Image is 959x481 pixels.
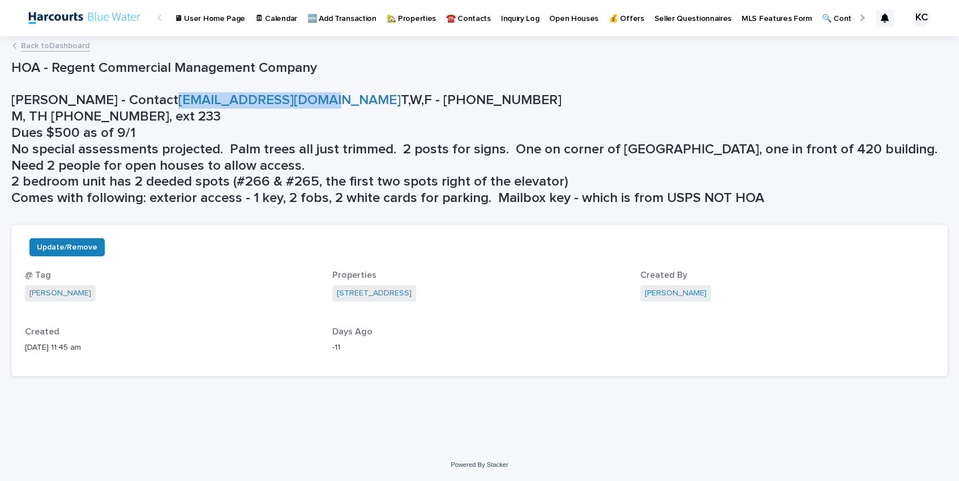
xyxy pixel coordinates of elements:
[25,270,51,280] span: @ Tag
[25,342,319,354] p: [DATE] 11:45 am
[37,238,97,257] span: Update/Remove
[332,270,376,280] span: Properties
[337,287,412,299] a: [STREET_ADDRESS]
[23,7,145,29] img: tNrfT9AQRbuT9UvJ4teX
[332,342,626,354] p: -11
[645,287,707,299] a: [PERSON_NAME]
[25,327,59,336] span: Created
[29,287,91,299] a: [PERSON_NAME]
[11,60,943,207] p: HOA - Regent Commercial Management Company [PERSON_NAME] - Contact T,W,F - [PHONE_NUMBER] M, TH [...
[21,38,89,51] a: Back toDashboard
[451,461,508,468] a: Powered By Stacker
[178,93,401,107] a: [EMAIL_ADDRESS][DOMAIN_NAME]
[640,270,687,280] span: Created By
[29,238,105,256] button: Update/Remove
[913,9,931,27] div: KC
[332,327,373,336] span: Days Ago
